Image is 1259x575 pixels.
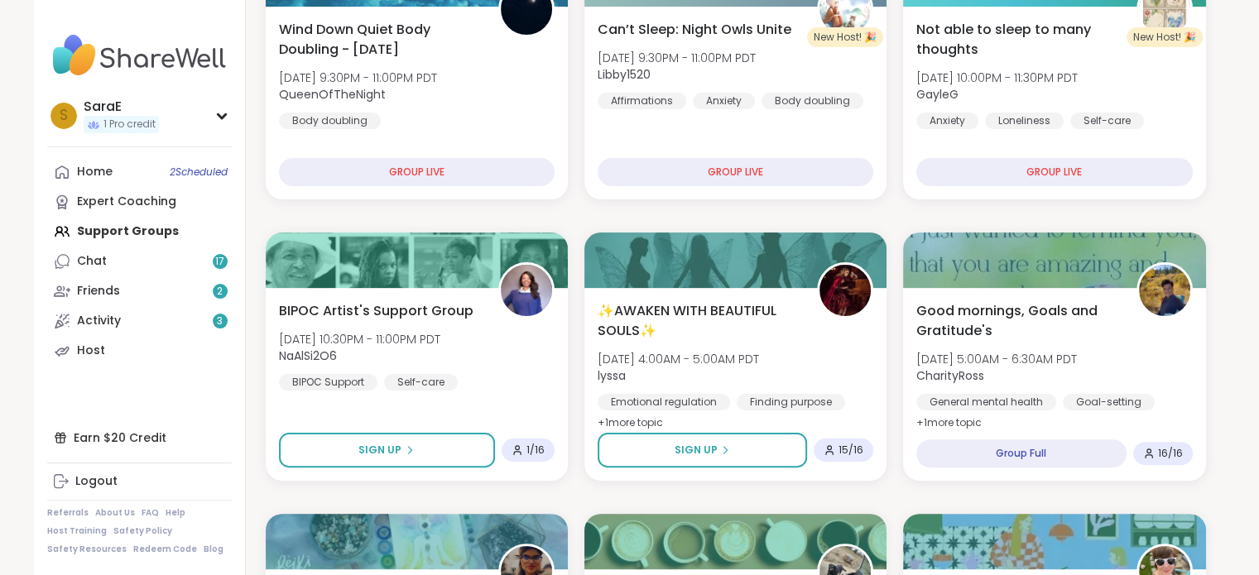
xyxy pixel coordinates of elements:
div: Anxiety [916,113,978,129]
div: GROUP LIVE [598,158,873,186]
div: Group Full [916,439,1126,467]
img: CharityRoss [1139,265,1190,316]
span: Sign Up [358,443,401,458]
div: GROUP LIVE [279,158,555,186]
img: ShareWell Nav Logo [47,26,232,84]
b: lyssa [598,367,626,384]
div: Affirmations [598,93,686,109]
span: [DATE] 4:00AM - 5:00AM PDT [598,351,759,367]
span: S [60,105,68,127]
div: Body doubling [279,113,381,129]
a: Safety Policy [113,525,172,537]
b: CharityRoss [916,367,984,384]
span: 17 [215,255,224,269]
span: ✨AWAKEN WITH BEAUTIFUL SOULS✨ [598,301,799,341]
div: New Host! 🎉 [807,27,883,47]
div: Self-care [384,374,458,391]
div: Home [77,164,113,180]
div: Host [77,343,105,359]
a: Activity3 [47,306,232,336]
b: Libby1520 [598,66,651,83]
a: Redeem Code [133,544,197,555]
a: Home2Scheduled [47,157,232,187]
b: QueenOfTheNight [279,86,386,103]
span: 2 [217,285,223,299]
a: Expert Coaching [47,187,232,217]
span: [DATE] 5:00AM - 6:30AM PDT [916,351,1077,367]
a: Logout [47,467,232,496]
a: Help [166,507,185,519]
span: BIPOC Artist's Support Group [279,301,473,321]
div: General mental health [916,394,1056,410]
span: [DATE] 9:30PM - 11:00PM PDT [598,50,756,66]
button: Sign Up [279,433,495,467]
div: Self-care [1070,113,1144,129]
span: Good mornings, Goals and Gratitude's [916,301,1117,341]
div: Finding purpose [737,394,845,410]
a: Host Training [47,525,107,537]
span: [DATE] 9:30PM - 11:00PM PDT [279,69,437,86]
span: [DATE] 10:00PM - 11:30PM PDT [916,69,1078,86]
div: Goal-setting [1063,394,1155,410]
img: NaAlSi2O6 [501,265,552,316]
b: GayleG [916,86,959,103]
div: Earn $20 Credit [47,423,232,453]
a: Chat17 [47,247,232,276]
div: Emotional regulation [598,394,730,410]
div: Body doubling [762,93,863,109]
span: 16 / 16 [1158,447,1183,460]
div: Friends [77,283,120,299]
div: Activity [77,313,121,329]
span: Sign Up [674,443,717,458]
a: Referrals [47,507,89,519]
span: 15 / 16 [839,443,863,457]
span: 1 Pro credit [103,117,156,132]
span: 2 Scheduled [170,165,228,179]
div: Anxiety [693,93,755,109]
a: FAQ [142,507,159,519]
div: Logout [75,473,118,490]
a: Host [47,336,232,366]
button: Sign Up [598,433,807,467]
div: GROUP LIVE [916,158,1192,186]
div: SaraE [84,98,159,116]
span: Wind Down Quiet Body Doubling - [DATE] [279,20,480,60]
span: 3 [217,314,223,328]
a: Friends2 [47,276,232,306]
div: Expert Coaching [77,194,176,210]
b: NaAlSi2O6 [279,347,337,364]
a: Blog [204,544,223,555]
img: lyssa [819,265,871,316]
div: BIPOC Support [279,374,377,391]
a: About Us [95,507,135,519]
span: [DATE] 10:30PM - 11:00PM PDT [279,331,440,347]
span: Not able to sleep to many thoughts [916,20,1117,60]
div: New Host! 🎉 [1127,27,1203,47]
span: 1 / 16 [526,443,545,457]
span: Can’t Sleep: Night Owls Unite [598,20,791,40]
a: Safety Resources [47,544,127,555]
div: Loneliness [985,113,1064,129]
div: Chat [77,253,107,270]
